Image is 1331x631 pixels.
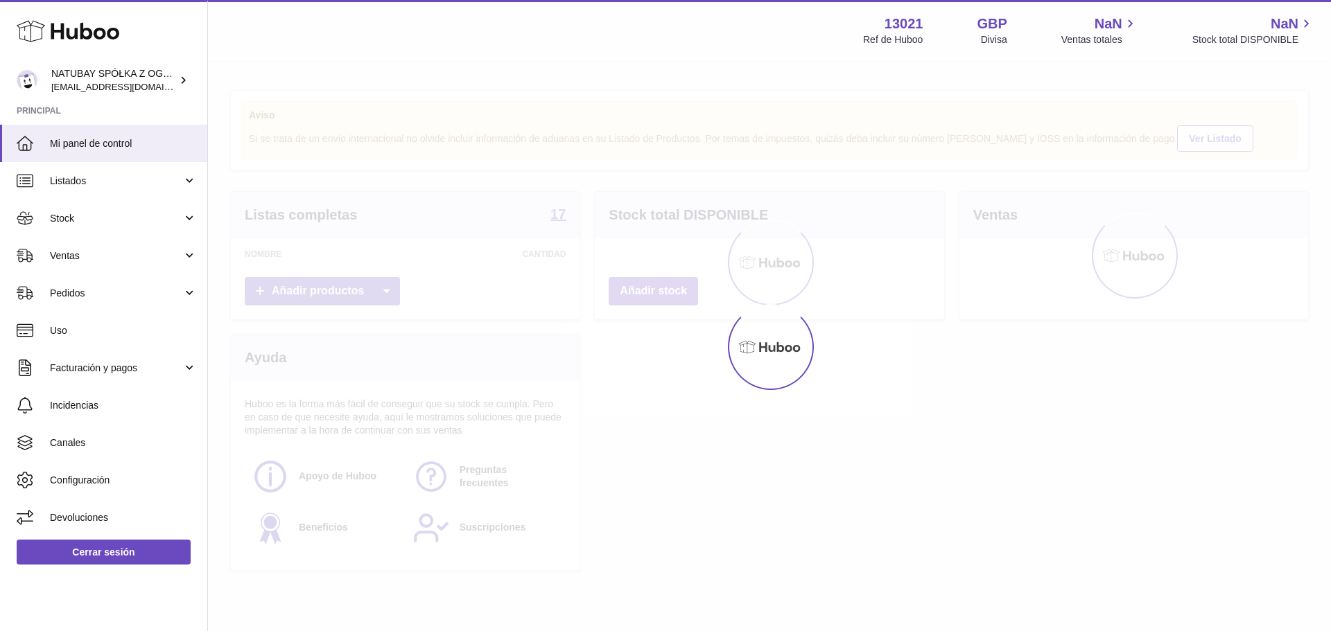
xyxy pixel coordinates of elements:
span: Facturación y pagos [50,362,182,375]
div: Divisa [981,33,1007,46]
span: Stock total DISPONIBLE [1192,33,1314,46]
div: Ref de Huboo [863,33,923,46]
span: Ventas [50,249,182,263]
span: Mi panel de control [50,137,197,150]
span: NaN [1095,15,1122,33]
span: Devoluciones [50,511,197,524]
span: [EMAIL_ADDRESS][DOMAIN_NAME] [51,81,204,92]
img: internalAdmin-13021@internal.huboo.com [17,70,37,91]
span: Stock [50,212,182,225]
span: Configuración [50,474,197,487]
span: Pedidos [50,287,182,300]
strong: GBP [977,15,1007,33]
a: Cerrar sesión [17,540,191,565]
a: NaN Stock total DISPONIBLE [1192,15,1314,46]
span: NaN [1271,15,1298,33]
span: Incidencias [50,399,197,412]
strong: 13021 [885,15,923,33]
div: NATUBAY SPÓŁKA Z OGRANICZONĄ ODPOWIEDZIALNOŚCIĄ [51,67,176,94]
span: Canales [50,436,197,450]
span: Ventas totales [1061,33,1138,46]
a: NaN Ventas totales [1061,15,1138,46]
span: Listados [50,175,182,188]
span: Uso [50,324,197,337]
